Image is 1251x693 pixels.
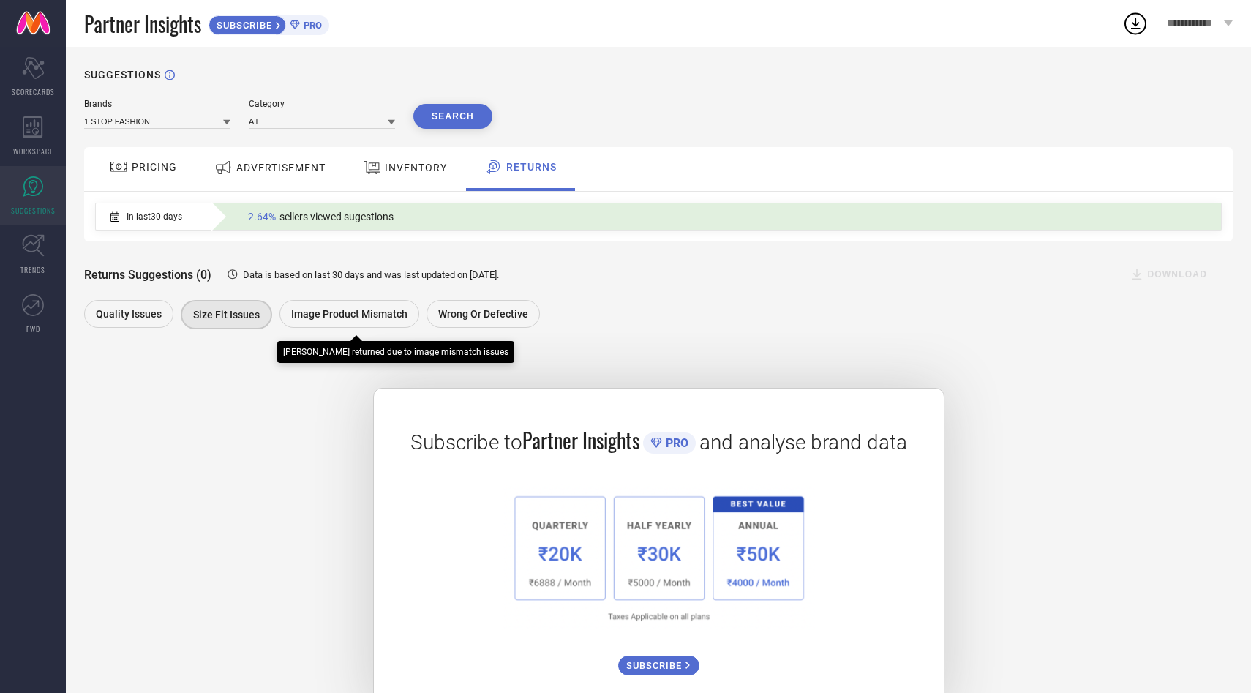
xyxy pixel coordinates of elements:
span: Subscribe to [410,430,522,454]
div: [PERSON_NAME] returned due to image mismatch issues [283,347,508,357]
span: PRO [300,20,322,31]
span: Wrong or Defective [438,308,528,320]
span: TRENDS [20,264,45,275]
span: Quality issues [96,308,162,320]
div: Percentage of sellers who have viewed suggestions for the current Insight Type [241,207,401,226]
span: Partner Insights [84,9,201,39]
span: SUGGESTIONS [11,205,56,216]
button: Search [413,104,492,129]
span: PRICING [132,161,177,173]
span: Size fit issues [193,309,260,321]
span: PRO [662,436,688,450]
span: and analyse brand data [699,430,907,454]
div: Category [249,99,395,109]
span: RETURNS [506,161,557,173]
span: sellers viewed sugestions [279,211,394,222]
a: SUBSCRIBE [618,645,699,675]
span: SUBSCRIBE [626,660,685,671]
span: WORKSPACE [13,146,53,157]
div: Open download list [1122,10,1149,37]
span: 2.64% [248,211,276,222]
span: Data is based on last 30 days and was last updated on [DATE] . [243,269,499,280]
span: ADVERTISEMENT [236,162,326,173]
span: FWD [26,323,40,334]
span: Image product mismatch [291,308,407,320]
span: Partner Insights [522,425,639,455]
span: SUBSCRIBE [209,20,276,31]
h1: SUGGESTIONS [84,69,161,80]
img: 1a6fb96cb29458d7132d4e38d36bc9c7.png [502,484,815,630]
span: Returns Suggestions (0) [84,268,211,282]
span: SCORECARDS [12,86,55,97]
span: INVENTORY [385,162,447,173]
span: In last 30 days [127,211,182,222]
div: Brands [84,99,230,109]
a: SUBSCRIBEPRO [209,12,329,35]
